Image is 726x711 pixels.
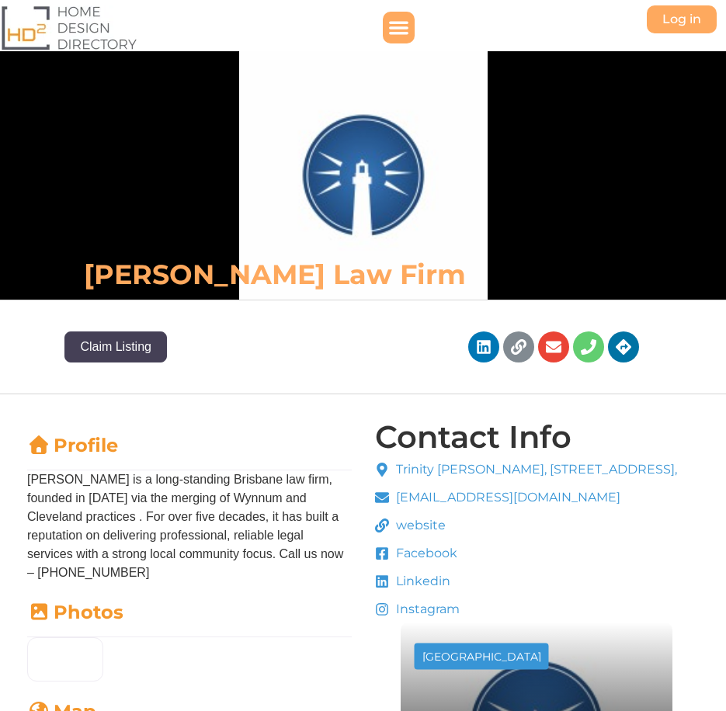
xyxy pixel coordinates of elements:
span: Linkedin [392,572,450,591]
span: Instagram [392,600,460,619]
div: Menu Toggle [383,12,415,43]
h4: Contact Info [375,421,571,453]
a: Log in [647,5,717,33]
span: website [392,516,446,535]
a: [EMAIL_ADDRESS][DOMAIN_NAME] [375,488,678,507]
a: Linkedin [375,572,678,591]
h6: [PERSON_NAME] Law Firm [84,257,474,292]
div: [GEOGRAPHIC_DATA] [422,651,541,662]
span: [EMAIL_ADDRESS][DOMAIN_NAME] [392,488,620,507]
button: Claim Listing [64,331,167,362]
a: website [375,516,678,535]
span: Trinity [PERSON_NAME], [STREET_ADDRESS], [392,460,677,479]
img: Directory Mixed Trade White 1600x600 [28,638,102,680]
p: [PERSON_NAME] is a long‑standing Brisbane law firm, founded in [DATE] via the merging of Wynnum a... [27,470,352,582]
span: Facebook [392,544,457,563]
span: Log in [662,13,701,26]
a: Profile [27,434,118,456]
a: Photos [27,601,123,623]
